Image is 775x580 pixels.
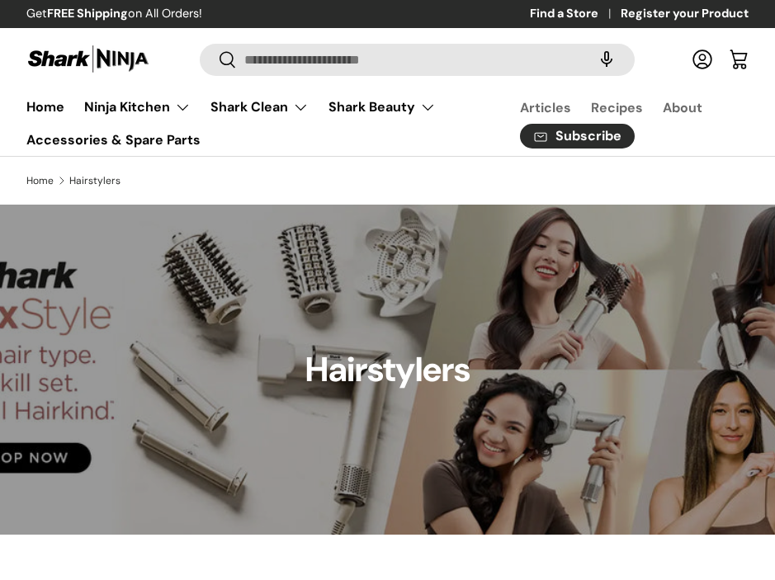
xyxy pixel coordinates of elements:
[580,41,633,78] speech-search-button: Search by voice
[26,124,201,156] a: Accessories & Spare Parts
[480,91,749,156] nav: Secondary
[26,91,64,123] a: Home
[26,43,150,75] img: Shark Ninja Philippines
[210,91,309,124] a: Shark Clean
[69,176,121,186] a: Hairstylers
[47,6,128,21] strong: FREE Shipping
[520,92,571,124] a: Articles
[26,5,202,23] p: Get on All Orders!
[26,91,480,156] nav: Primary
[84,91,191,124] a: Ninja Kitchen
[663,92,702,124] a: About
[591,92,643,124] a: Recipes
[319,91,446,124] summary: Shark Beauty
[555,130,621,143] span: Subscribe
[621,5,749,23] a: Register your Product
[530,5,621,23] a: Find a Store
[328,91,436,124] a: Shark Beauty
[74,91,201,124] summary: Ninja Kitchen
[201,91,319,124] summary: Shark Clean
[305,348,470,391] h1: Hairstylers
[26,176,54,186] a: Home
[26,173,749,188] nav: Breadcrumbs
[520,124,636,149] a: Subscribe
